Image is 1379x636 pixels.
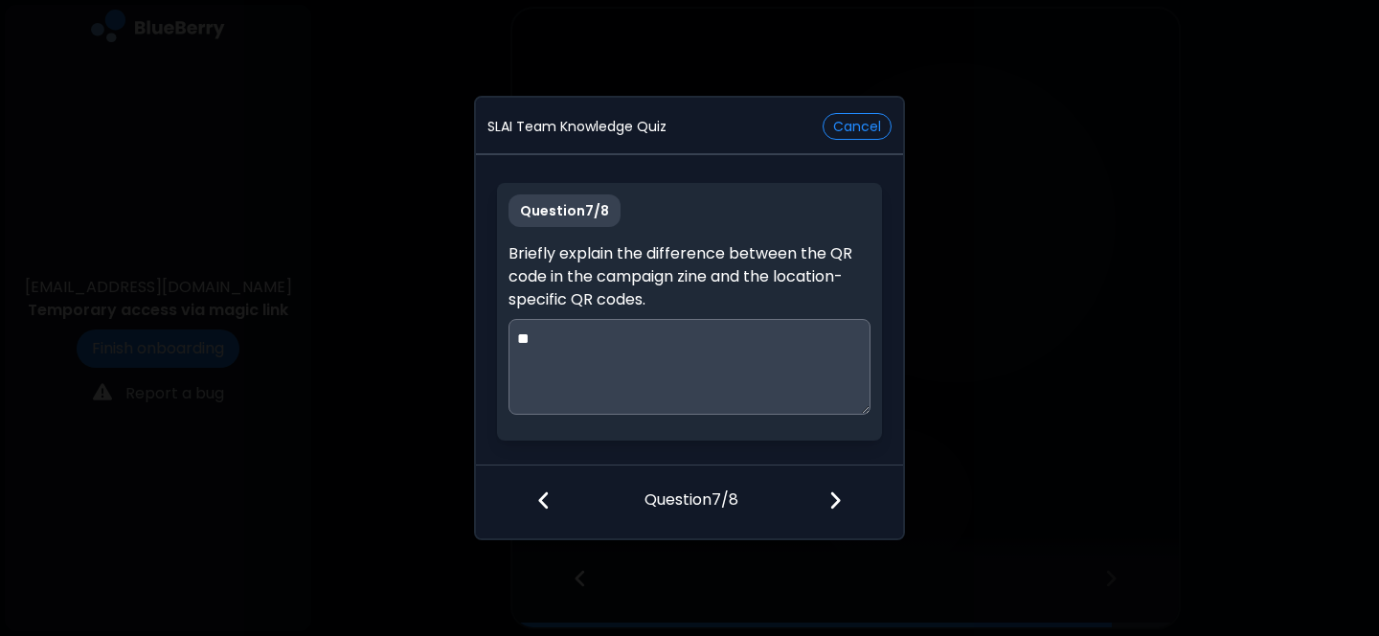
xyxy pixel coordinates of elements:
[509,242,870,311] p: Briefly explain the difference between the QR code in the campaign zine and the location-specific...
[823,113,892,140] button: Cancel
[509,194,621,227] p: Question 7 / 8
[644,466,738,511] p: Question 7 / 8
[487,118,667,135] p: SLAI Team Knowledge Quiz
[828,489,842,511] img: file icon
[537,489,551,511] img: file icon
